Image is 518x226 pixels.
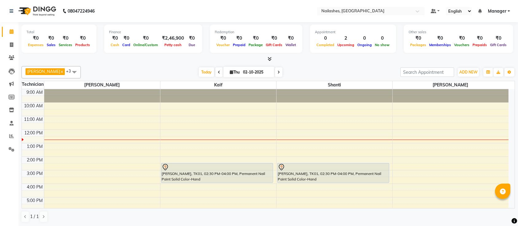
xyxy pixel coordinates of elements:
div: 1:00 PM [26,143,44,150]
input: 2025-10-02 [241,68,272,77]
div: ₹0 [186,35,197,42]
div: ₹0 [215,35,231,42]
span: Package [247,43,264,47]
div: 2 [336,35,356,42]
div: ₹0 [453,35,471,42]
div: ₹0 [489,35,508,42]
div: Redemption [215,30,297,35]
div: ₹0 [471,35,489,42]
div: ₹0 [109,35,121,42]
div: ₹0 [26,35,45,42]
div: 3:00 PM [26,170,44,177]
span: Completed [315,43,336,47]
span: [PERSON_NAME] [27,69,60,74]
span: Shanti [277,81,392,89]
span: No show [373,43,391,47]
div: [PERSON_NAME], TK01, 02:30 PM-04:00 PM, Permanent Nail Paint Solid Color-Hand [161,163,273,183]
span: Ongoing [356,43,373,47]
div: 0 [373,35,391,42]
span: Voucher [215,43,231,47]
span: Online/Custom [132,43,159,47]
span: Today [199,67,214,77]
span: Wallet [284,43,297,47]
div: 10:00 AM [23,103,44,109]
div: 11:00 AM [23,116,44,123]
div: ₹0 [74,35,92,42]
div: ₹0 [45,35,57,42]
span: Gift Cards [264,43,284,47]
span: Vouchers [453,43,471,47]
span: 1 / 1 [30,213,39,220]
div: 9:00 AM [25,89,44,96]
span: Packages [409,43,428,47]
span: [PERSON_NAME] [393,81,509,89]
div: ₹0 [132,35,159,42]
div: Finance [109,30,197,35]
div: ₹0 [284,35,297,42]
div: ₹0 [247,35,264,42]
span: Thu [228,70,241,74]
span: Prepaids [471,43,489,47]
div: ₹0 [409,35,428,42]
div: Appointment [315,30,391,35]
div: 2:00 PM [26,157,44,163]
div: ₹2,46,900 [159,35,186,42]
input: Search Appointment [400,67,454,77]
button: ADD NEW [458,68,479,77]
div: 0 [315,35,336,42]
span: +3 [66,69,76,73]
div: 4:00 PM [26,184,44,190]
div: ₹0 [57,35,74,42]
span: Products [74,43,92,47]
span: Due [187,43,197,47]
div: ₹0 [264,35,284,42]
span: [PERSON_NAME] [44,81,160,89]
div: ₹0 [231,35,247,42]
span: Upcoming [336,43,356,47]
div: 0 [356,35,373,42]
div: Other sales [409,30,508,35]
span: Kaif [160,81,276,89]
div: 12:00 PM [23,130,44,136]
div: [PERSON_NAME], TK01, 02:30 PM-04:00 PM, Permanent Nail Paint Solid Color-Hand [277,163,389,183]
div: Total [26,30,92,35]
span: Gift Cards [489,43,508,47]
span: Memberships [428,43,453,47]
span: Sales [45,43,57,47]
div: ₹0 [121,35,132,42]
span: Manager [488,8,506,14]
span: Services [57,43,74,47]
b: 08047224946 [68,2,95,20]
div: ₹0 [428,35,453,42]
span: Expenses [26,43,45,47]
span: Prepaid [231,43,247,47]
span: ADD NEW [459,70,477,74]
a: x [60,69,63,74]
img: logo [16,2,58,20]
span: Petty cash [163,43,183,47]
span: Cash [109,43,121,47]
span: Card [121,43,132,47]
div: 5:00 PM [26,197,44,204]
div: Technician [22,81,44,88]
iframe: chat widget [492,201,512,220]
